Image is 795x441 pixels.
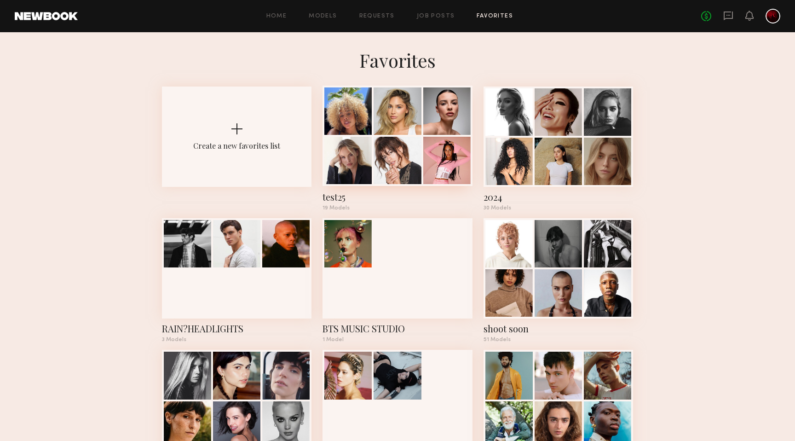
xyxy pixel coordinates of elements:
[484,337,633,342] div: 51 Models
[323,337,472,342] div: 1 Model
[417,13,455,19] a: Job Posts
[484,205,633,211] div: 30 Models
[323,191,472,203] div: test25
[162,87,311,218] button: Create a new favorites list
[162,337,311,342] div: 3 Models
[484,218,633,342] a: shoot soon51 Models
[309,13,337,19] a: Models
[266,13,287,19] a: Home
[484,191,633,203] div: 2024
[162,322,311,335] div: RAIN?HEADLIGHTS
[323,205,472,211] div: 19 Models
[162,218,311,342] a: RAIN?HEADLIGHTS3 Models
[477,13,513,19] a: Favorites
[323,218,472,342] a: BTS MUSIC STUDIO1 Model
[484,322,633,335] div: shoot soon
[359,13,395,19] a: Requests
[323,87,472,211] a: test2519 Models
[323,322,472,335] div: BTS MUSIC STUDIO
[484,87,633,211] a: 202430 Models
[193,141,280,151] div: Create a new favorites list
